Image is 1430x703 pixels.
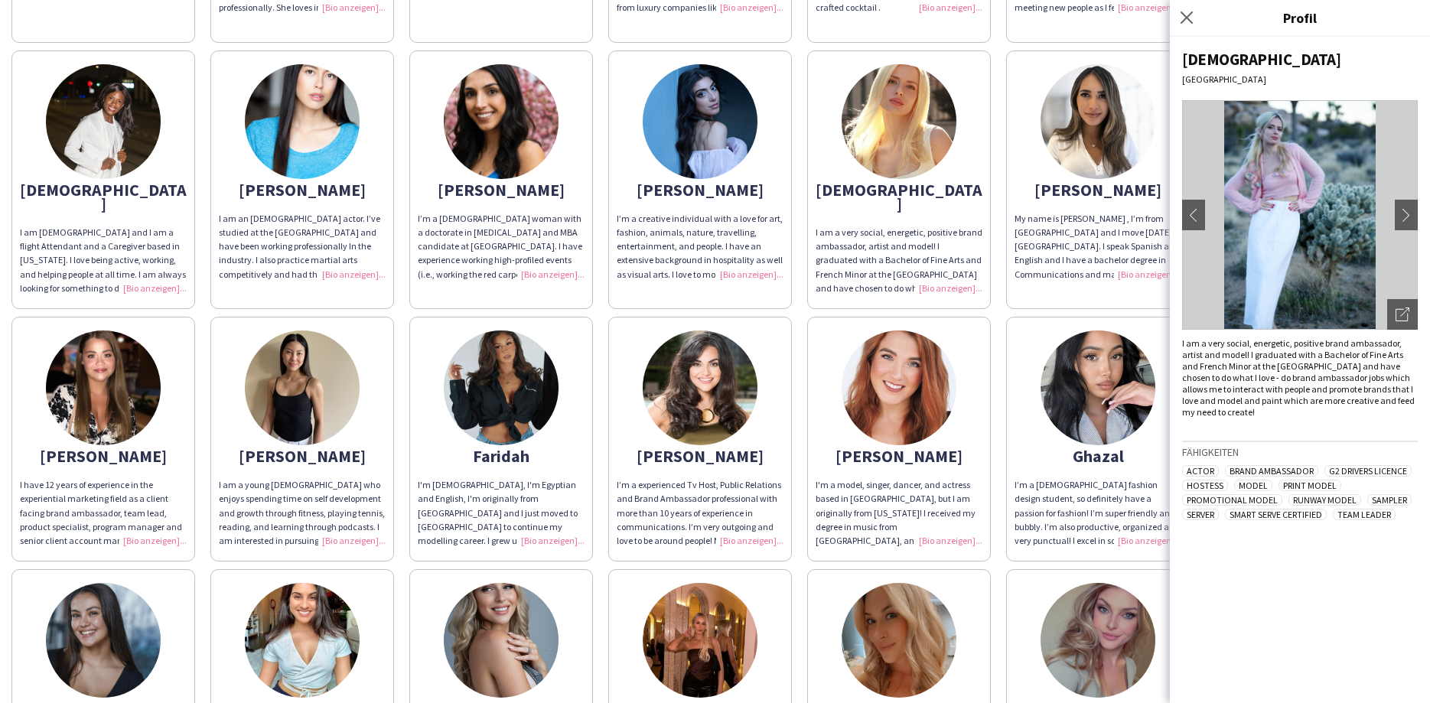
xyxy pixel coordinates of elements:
[1015,478,1181,548] div: I’m a [DEMOGRAPHIC_DATA] fashion design student, so definitely have a passion for fashion! I’m su...
[816,226,982,363] span: I am a very social, energetic, positive brand ambassador, artist and model! I graduated with a Ba...
[46,330,161,445] img: thumb-617027f4e4b90.jpeg
[842,64,956,179] img: thumb-491040c8-5761-4071-a5cb-92468d73093a.jpg
[1324,465,1412,477] span: G2 Drivers Licence
[1015,183,1181,197] div: [PERSON_NAME]
[617,478,783,548] div: I’m a experienced Tv Host, Public Relations and Brand Ambassador professional with more than 10 y...
[219,478,386,548] div: I am a young [DEMOGRAPHIC_DATA] who enjoys spending time on self development and growth through f...
[418,478,585,548] div: I'm [DEMOGRAPHIC_DATA], I'm Egyptian and English, I'm originally from [GEOGRAPHIC_DATA] and I jus...
[1182,480,1228,491] span: Hostess
[643,64,757,179] img: thumb-636ba9358f3fd.jpeg
[444,330,559,445] img: thumb-646cf26da3e20.jpg
[418,449,585,463] div: Faridah
[1041,583,1155,698] img: thumb-1685025120646f7160ee194.png
[816,183,982,210] div: [DEMOGRAPHIC_DATA]
[444,583,559,698] img: thumb-51bd18fd-ffca-4a1a-b4fc-a81600024d9c.jpg
[1182,337,1415,418] span: I am a very social, energetic, positive brand ambassador, artist and model! I graduated with a Ba...
[245,64,360,179] img: thumb-15753474605de5e50476285.jpg
[1225,509,1327,520] span: Smart Serve Certified
[643,583,757,698] img: thumb-6491b46dc3e57.jpeg
[46,583,161,698] img: thumb-1668019525636bf545ad8f1.jpeg
[20,449,187,463] div: [PERSON_NAME]
[1234,480,1272,491] span: Model
[219,213,380,377] span: I am an [DEMOGRAPHIC_DATA] actor. I’ve studied at the [GEOGRAPHIC_DATA] and have been working pro...
[20,183,187,210] div: [DEMOGRAPHIC_DATA]
[1387,299,1418,330] div: Fotos Pop-in öffnen
[816,479,982,643] span: I'm a model, singer, dancer, and actress based in [GEOGRAPHIC_DATA], but I am originally from [US...
[46,64,161,179] img: thumb-15646015215d41ecb1ec687.jpg
[245,330,360,445] img: thumb-63f7f53e959ce.jpeg
[1367,494,1412,506] span: Sampler
[1333,509,1396,520] span: Team Leader
[1225,465,1318,477] span: Brand Ambassador
[219,183,386,197] div: [PERSON_NAME]
[1182,73,1418,85] div: [GEOGRAPHIC_DATA]
[444,64,559,179] img: thumb-b9066d58-fb9f-485e-b52e-13eb0459a735.png
[1279,480,1341,491] span: Print Model
[20,478,187,548] div: I have 12 years of experience in the experiential marketing field as a client facing brand ambass...
[816,449,982,463] div: [PERSON_NAME]
[617,212,783,282] div: I’m a creative individual with a love for art, fashion, animals, nature, travelling, entertainmen...
[1041,330,1155,445] img: thumb-c2ed7653-0c60-4f60-8165-3809173ec5fd.png
[418,212,585,282] div: I’m a [DEMOGRAPHIC_DATA] woman with a doctorate in [MEDICAL_DATA] and MBA candidate at [GEOGRAPHI...
[418,183,585,197] div: [PERSON_NAME]
[1182,465,1219,477] span: Actor
[617,449,783,463] div: [PERSON_NAME]
[842,583,956,698] img: thumb-7c409b94-c0d9-47cc-b6f0-27b16c4744bf.jpg
[1182,49,1418,70] div: [DEMOGRAPHIC_DATA]
[643,330,757,445] img: thumb-5d41e865e7f39.jpeg
[842,330,956,445] img: thumb-6189a1f998b71.jpg
[617,183,783,197] div: [PERSON_NAME]
[1041,64,1155,179] img: thumb-6728fbc4a4b04.jpeg
[1182,445,1418,459] h3: Fähigkeiten
[1288,494,1361,506] span: Runway Model
[20,226,187,295] div: I am [DEMOGRAPHIC_DATA] and I am a flight Attendant and a Caregiver based in [US_STATE]. I love b...
[1182,494,1282,506] span: Promotional Model
[1182,509,1219,520] span: Server
[1182,100,1418,330] img: Crew-Avatar oder Foto
[1015,212,1181,282] div: My name is [PERSON_NAME] , I’m from [GEOGRAPHIC_DATA] and I move [DATE] to [GEOGRAPHIC_DATA]. I s...
[1015,449,1181,463] div: Ghazal
[1170,8,1430,28] h3: Profil
[245,583,360,698] img: thumb-5e53ff55d8d5f.jpeg
[219,449,386,463] div: [PERSON_NAME]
